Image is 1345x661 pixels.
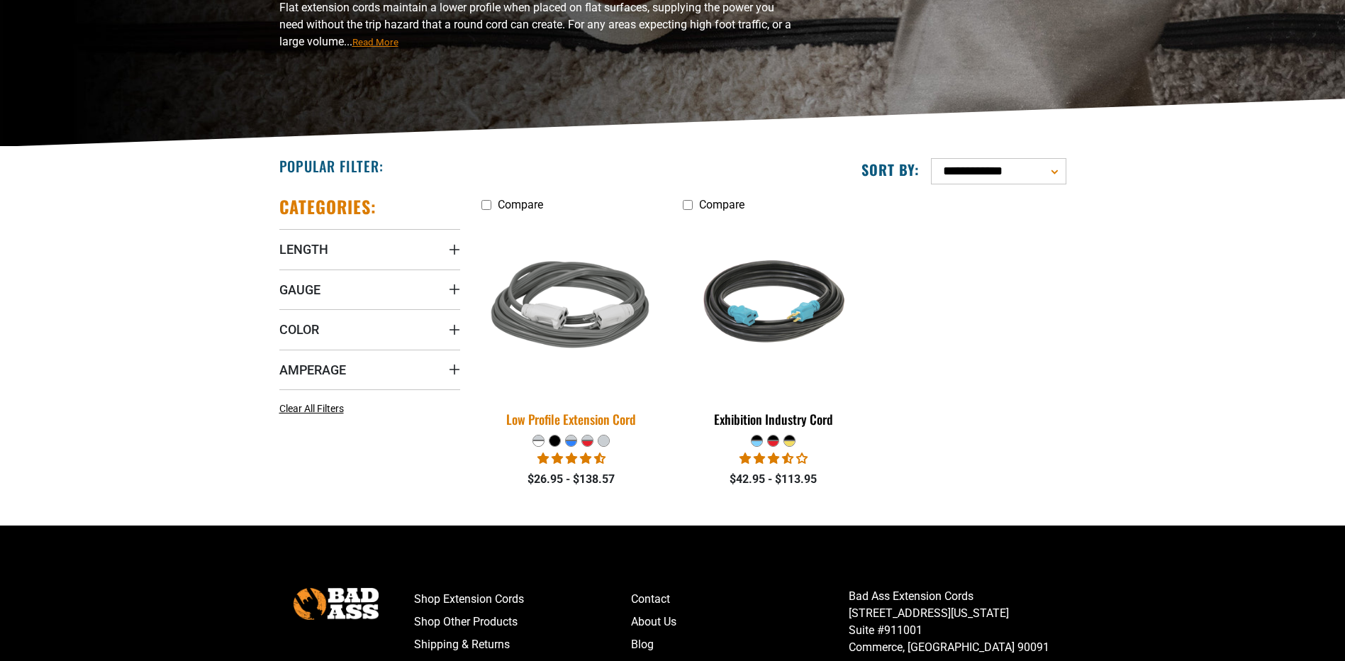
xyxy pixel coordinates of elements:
p: Bad Ass Extension Cords [STREET_ADDRESS][US_STATE] Suite #911001 Commerce, [GEOGRAPHIC_DATA] 90091 [849,588,1066,656]
h2: Popular Filter: [279,157,384,175]
summary: Length [279,229,460,269]
span: Gauge [279,282,320,298]
a: Shipping & Returns [414,633,632,656]
label: Sort by: [861,160,920,179]
a: Shop Other Products [414,611,632,633]
img: grey & white [472,216,671,398]
a: Contact [631,588,849,611]
div: Low Profile Extension Cord [481,413,662,426]
img: black teal [684,226,863,389]
span: Length [279,241,328,257]
a: Blog [631,633,849,656]
span: 4.50 stars [537,452,605,465]
a: grey & white Low Profile Extension Cord [481,218,662,434]
summary: Amperage [279,350,460,389]
a: Clear All Filters [279,401,350,416]
div: Exhibition Industry Cord [683,413,864,426]
div: $42.95 - $113.95 [683,471,864,488]
span: 3.67 stars [740,452,808,465]
span: Read More [352,37,398,48]
summary: Color [279,309,460,349]
summary: Gauge [279,270,460,309]
span: Flat extension cords maintain a lower profile when placed on flat surfaces, supplying the power y... [279,1,791,48]
img: Bad Ass Extension Cords [294,588,379,620]
a: About Us [631,611,849,633]
a: Shop Extension Cords [414,588,632,611]
span: Compare [498,198,543,211]
span: Compare [699,198,744,211]
a: black teal Exhibition Industry Cord [683,218,864,434]
span: Amperage [279,362,346,378]
div: $26.95 - $138.57 [481,471,662,488]
h2: Categories: [279,196,377,218]
span: Color [279,321,319,338]
span: Clear All Filters [279,403,344,414]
